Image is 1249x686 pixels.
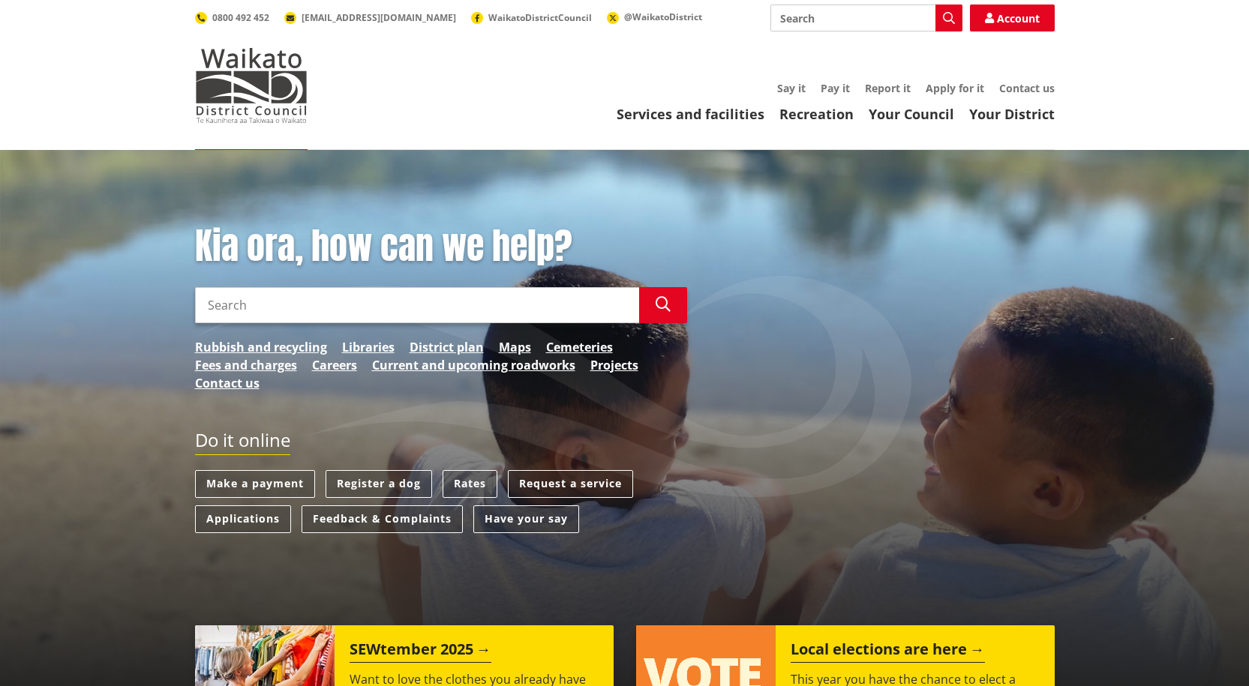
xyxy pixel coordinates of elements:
[443,470,497,498] a: Rates
[342,338,395,356] a: Libraries
[488,11,592,24] span: WaikatoDistrictCouncil
[624,10,702,23] span: @WaikatoDistrict
[791,640,985,663] h2: Local elections are here
[926,81,984,95] a: Apply for it
[195,48,308,123] img: Waikato District Council - Te Kaunihera aa Takiwaa o Waikato
[999,81,1055,95] a: Contact us
[617,105,764,123] a: Services and facilities
[195,225,687,268] h1: Kia ora, how can we help?
[869,105,954,123] a: Your Council
[821,81,850,95] a: Pay it
[212,11,269,24] span: 0800 492 452
[312,356,357,374] a: Careers
[779,105,854,123] a: Recreation
[508,470,633,498] a: Request a service
[302,11,456,24] span: [EMAIL_ADDRESS][DOMAIN_NAME]
[195,11,269,24] a: 0800 492 452
[284,11,456,24] a: [EMAIL_ADDRESS][DOMAIN_NAME]
[195,356,297,374] a: Fees and charges
[195,374,260,392] a: Contact us
[195,338,327,356] a: Rubbish and recycling
[372,356,575,374] a: Current and upcoming roadworks
[410,338,484,356] a: District plan
[195,505,291,533] a: Applications
[326,470,432,498] a: Register a dog
[302,505,463,533] a: Feedback & Complaints
[607,10,702,23] a: @WaikatoDistrict
[195,430,290,456] h2: Do it online
[471,11,592,24] a: WaikatoDistrictCouncil
[777,81,806,95] a: Say it
[970,4,1055,31] a: Account
[969,105,1055,123] a: Your District
[590,356,638,374] a: Projects
[350,640,491,663] h2: SEWtember 2025
[499,338,531,356] a: Maps
[770,4,962,31] input: Search input
[865,81,911,95] a: Report it
[473,505,579,533] a: Have your say
[546,338,613,356] a: Cemeteries
[195,470,315,498] a: Make a payment
[195,287,639,323] input: Search input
